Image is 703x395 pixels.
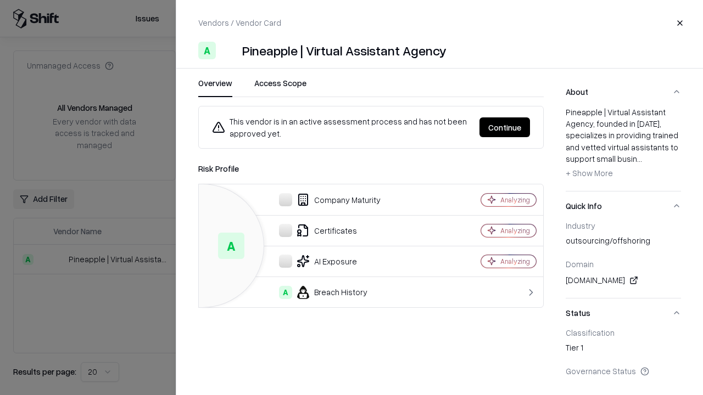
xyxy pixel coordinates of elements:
button: Overview [198,77,232,97]
button: About [566,77,681,106]
div: AI Exposure [208,255,443,268]
div: Tier 1 [566,342,681,357]
span: + Show More [566,168,613,178]
div: Risk Profile [198,162,544,175]
div: Classification [566,328,681,337]
button: Access Scope [254,77,306,97]
span: ... [637,154,642,163]
img: Pineapple | Virtual Assistant Agency [220,42,238,59]
button: + Show More [566,165,613,182]
button: Status [566,298,681,328]
div: Certificates [208,224,443,237]
div: Pineapple | Virtual Assistant Agency, founded in [DATE], specializes in providing trained and vet... [566,106,681,182]
p: Vendors / Vendor Card [198,17,281,29]
div: Analyzing [500,257,530,266]
button: Quick Info [566,191,681,221]
div: A [198,42,216,59]
div: [DOMAIN_NAME] [566,274,681,287]
div: Pineapple | Virtual Assistant Agency [242,42,447,59]
div: Industry [566,221,681,230]
div: Breach History [208,286,443,299]
div: Quick Info [566,221,681,298]
button: Continue [479,117,530,137]
div: outsourcing/offshoring [566,235,681,250]
div: A [279,286,292,299]
div: Domain [566,259,681,269]
div: Governance Status [566,366,681,376]
div: Analyzing [500,226,530,235]
div: About [566,106,681,191]
div: Analyzing [500,195,530,205]
div: A [218,233,244,259]
div: Company Maturity [208,193,443,206]
div: This vendor is in an active assessment process and has not been approved yet. [212,115,471,139]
